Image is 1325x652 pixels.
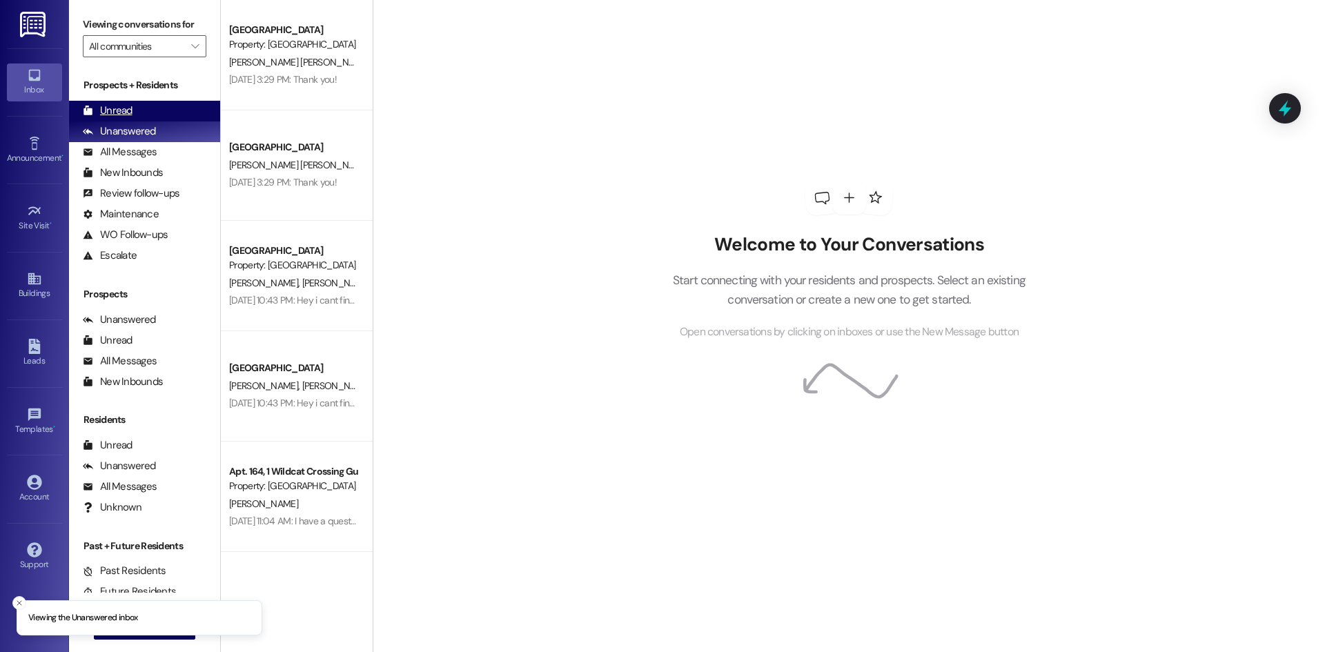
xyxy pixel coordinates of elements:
[83,207,159,221] div: Maintenance
[83,228,168,242] div: WO Follow-ups
[83,354,157,368] div: All Messages
[83,333,132,348] div: Unread
[229,244,357,258] div: [GEOGRAPHIC_DATA]
[83,375,163,389] div: New Inbounds
[83,584,176,599] div: Future Residents
[229,140,357,155] div: [GEOGRAPHIC_DATA]
[302,379,375,392] span: [PERSON_NAME]
[229,258,357,273] div: Property: [GEOGRAPHIC_DATA]
[89,35,184,57] input: All communities
[229,294,456,306] div: [DATE] 10:43 PM: Hey i cant find how to pay it on the app
[7,403,62,440] a: Templates •
[680,324,1019,341] span: Open conversations by clicking on inboxes or use the New Message button
[229,159,369,171] span: [PERSON_NAME] [PERSON_NAME]
[229,379,302,392] span: [PERSON_NAME]
[20,12,48,37] img: ResiDesk Logo
[83,166,163,180] div: New Inbounds
[69,287,220,302] div: Prospects
[53,422,55,432] span: •
[7,538,62,575] a: Support
[7,63,62,101] a: Inbox
[191,41,199,52] i: 
[229,497,298,510] span: [PERSON_NAME]
[83,103,132,118] div: Unread
[83,438,132,453] div: Unread
[28,612,138,624] p: Viewing the Unanswered inbox
[12,596,26,610] button: Close toast
[229,397,456,409] div: [DATE] 10:43 PM: Hey i cant find how to pay it on the app
[83,564,166,578] div: Past Residents
[83,145,157,159] div: All Messages
[229,464,357,479] div: Apt. 164, 1 Wildcat Crossing Guarantors
[651,234,1046,256] h2: Welcome to Your Conversations
[69,539,220,553] div: Past + Future Residents
[229,73,337,86] div: [DATE] 3:29 PM: Thank you!
[229,56,369,68] span: [PERSON_NAME] [PERSON_NAME]
[7,471,62,508] a: Account
[302,277,375,289] span: [PERSON_NAME]
[229,277,302,289] span: [PERSON_NAME]
[7,199,62,237] a: Site Visit •
[83,14,206,35] label: Viewing conversations for
[7,267,62,304] a: Buildings
[229,361,357,375] div: [GEOGRAPHIC_DATA]
[83,459,156,473] div: Unanswered
[69,78,220,92] div: Prospects + Residents
[651,270,1046,310] p: Start connecting with your residents and prospects. Select an existing conversation or create a n...
[229,479,357,493] div: Property: [GEOGRAPHIC_DATA]
[83,313,156,327] div: Unanswered
[83,124,156,139] div: Unanswered
[229,176,337,188] div: [DATE] 3:29 PM: Thank you!
[229,37,357,52] div: Property: [GEOGRAPHIC_DATA]
[83,248,137,263] div: Escalate
[229,23,357,37] div: [GEOGRAPHIC_DATA]
[229,515,752,527] div: [DATE] 11:04 AM: I have a question on when rent is due. On [PERSON_NAME] portal it says nothing s...
[83,500,141,515] div: Unknown
[50,219,52,228] span: •
[83,480,157,494] div: All Messages
[69,413,220,427] div: Residents
[83,186,179,201] div: Review follow-ups
[61,151,63,161] span: •
[7,335,62,372] a: Leads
